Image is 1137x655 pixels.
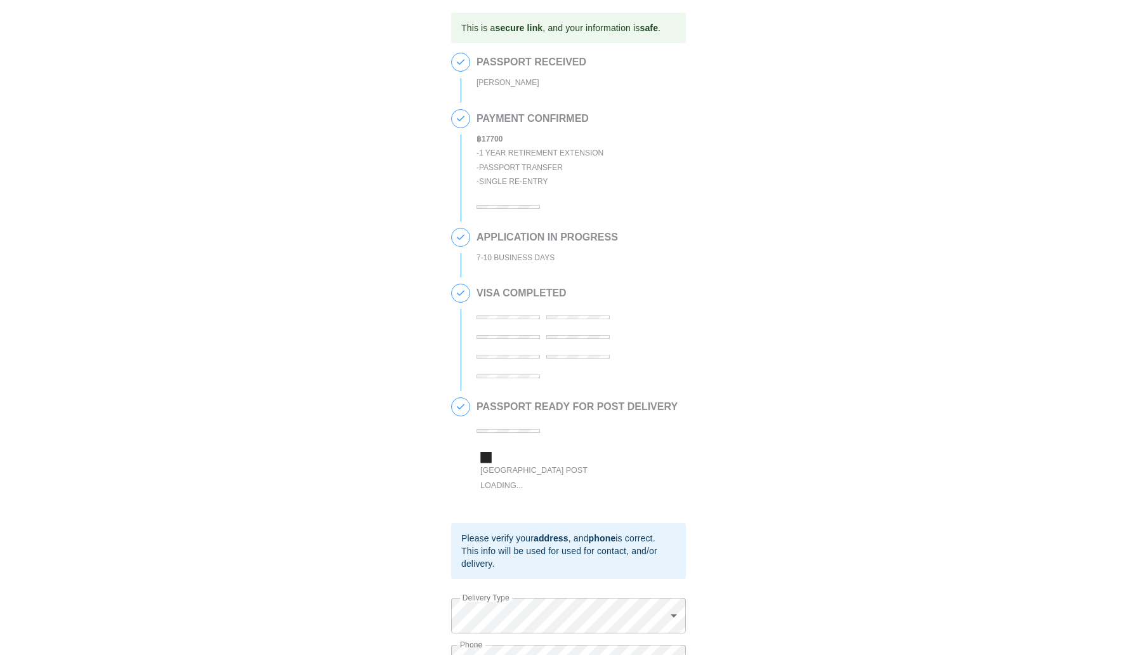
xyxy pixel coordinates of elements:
b: secure link [495,23,542,33]
div: - Single Re-entry [476,175,603,189]
b: ฿ 17700 [476,135,503,143]
h2: APPLICATION IN PROGRESS [476,232,618,243]
h2: VISA COMPLETED [476,288,680,299]
b: address [534,533,568,543]
h2: PAYMENT CONFIRMED [476,113,603,124]
b: safe [640,23,658,33]
h2: PASSPORT READY FOR POST DELIVERY [476,401,678,413]
span: 4 [452,284,470,302]
b: phone [589,533,616,543]
span: 2 [452,110,470,128]
span: 5 [452,398,470,416]
span: 3 [452,228,470,246]
div: 7-10 BUSINESS DAYS [476,251,618,265]
div: This is a , and your information is . [461,17,661,39]
div: This info will be used for used for contact, and/or delivery. [461,545,676,570]
div: [GEOGRAPHIC_DATA] Post Loading... [480,463,614,493]
h2: PASSPORT RECEIVED [476,56,586,68]
div: - 1 Year Retirement Extension [476,146,603,161]
div: Please verify your , and is correct. [461,532,676,545]
div: [PERSON_NAME] [476,76,586,90]
div: - Passport Transfer [476,161,603,175]
span: 1 [452,53,470,71]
